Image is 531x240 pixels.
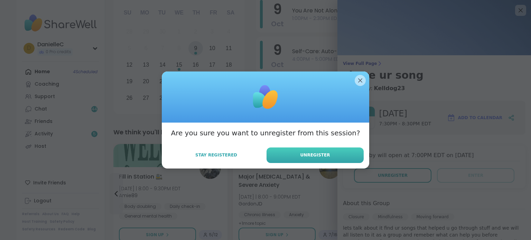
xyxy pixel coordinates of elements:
button: Stay Registered [167,148,265,162]
span: Stay Registered [195,152,237,158]
img: ShareWell Logomark [248,80,283,114]
h3: Are you sure you want to unregister from this session? [171,128,360,138]
span: Unregister [300,152,330,158]
button: Unregister [267,147,364,163]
